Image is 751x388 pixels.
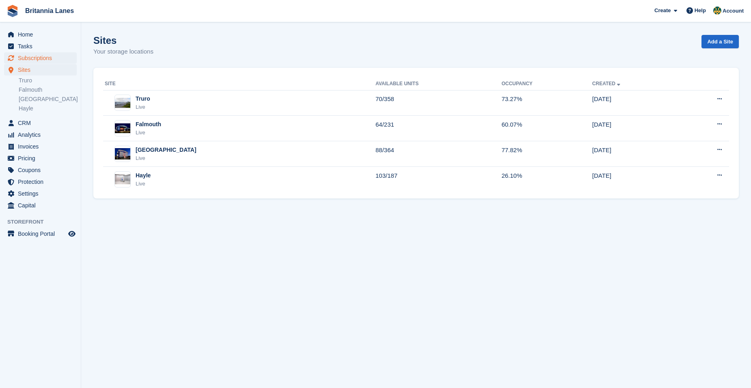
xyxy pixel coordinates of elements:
[4,176,77,188] a: menu
[115,148,130,160] img: Image of Exeter site
[19,105,77,112] a: Hayle
[375,141,501,167] td: 88/364
[19,77,77,84] a: Truro
[592,167,679,192] td: [DATE]
[4,29,77,40] a: menu
[592,81,622,86] a: Created
[136,103,150,111] div: Live
[7,218,81,226] span: Storefront
[103,78,375,91] th: Site
[18,228,67,239] span: Booking Portal
[713,6,721,15] img: Sarah Lane
[701,35,739,48] a: Add a Site
[18,164,67,176] span: Coupons
[18,141,67,152] span: Invoices
[115,98,130,108] img: Image of Truro site
[4,200,77,211] a: menu
[654,6,671,15] span: Create
[19,95,77,103] a: [GEOGRAPHIC_DATA]
[375,167,501,192] td: 103/187
[375,78,501,91] th: Available Units
[4,153,77,164] a: menu
[4,41,77,52] a: menu
[136,120,161,129] div: Falmouth
[4,117,77,129] a: menu
[4,188,77,199] a: menu
[19,86,77,94] a: Falmouth
[501,116,592,141] td: 60.07%
[115,123,130,133] img: Image of Falmouth site
[723,7,744,15] span: Account
[18,188,67,199] span: Settings
[501,167,592,192] td: 26.10%
[501,141,592,167] td: 77.82%
[136,154,196,162] div: Live
[4,129,77,140] a: menu
[136,171,151,180] div: Hayle
[4,164,77,176] a: menu
[4,52,77,64] a: menu
[22,4,77,17] a: Britannia Lanes
[115,174,130,185] img: Image of Hayle site
[695,6,706,15] span: Help
[592,116,679,141] td: [DATE]
[18,200,67,211] span: Capital
[136,129,161,137] div: Live
[592,90,679,116] td: [DATE]
[18,129,67,140] span: Analytics
[67,229,77,239] a: Preview store
[4,64,77,75] a: menu
[136,146,196,154] div: [GEOGRAPHIC_DATA]
[136,180,151,188] div: Live
[592,141,679,167] td: [DATE]
[93,35,153,46] h1: Sites
[136,95,150,103] div: Truro
[6,5,19,17] img: stora-icon-8386f47178a22dfd0bd8f6a31ec36ba5ce8667c1dd55bd0f319d3a0aa187defe.svg
[375,116,501,141] td: 64/231
[18,117,67,129] span: CRM
[4,141,77,152] a: menu
[18,153,67,164] span: Pricing
[18,52,67,64] span: Subscriptions
[18,29,67,40] span: Home
[501,90,592,116] td: 73.27%
[18,176,67,188] span: Protection
[93,47,153,56] p: Your storage locations
[501,78,592,91] th: Occupancy
[375,90,501,116] td: 70/358
[18,41,67,52] span: Tasks
[4,228,77,239] a: menu
[18,64,67,75] span: Sites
